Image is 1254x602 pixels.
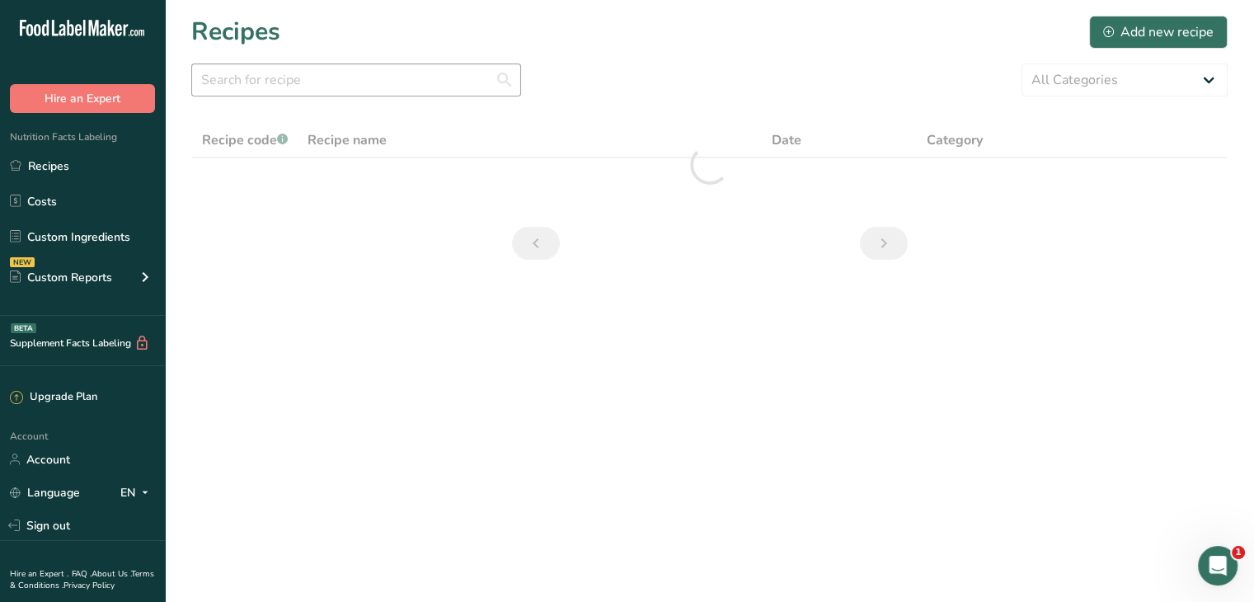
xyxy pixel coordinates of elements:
[1103,22,1214,42] div: Add new recipe
[11,323,36,333] div: BETA
[191,13,280,50] h1: Recipes
[10,478,80,507] a: Language
[92,568,131,580] a: About Us .
[72,568,92,580] a: FAQ .
[10,568,154,591] a: Terms & Conditions .
[10,389,97,406] div: Upgrade Plan
[191,63,521,96] input: Search for recipe
[10,84,155,113] button: Hire an Expert
[63,580,115,591] a: Privacy Policy
[1089,16,1228,49] button: Add new recipe
[10,269,112,286] div: Custom Reports
[1198,546,1238,586] iframe: Intercom live chat
[10,257,35,267] div: NEW
[1232,546,1245,559] span: 1
[512,227,560,260] a: Previous page
[120,482,155,502] div: EN
[860,227,908,260] a: Next page
[10,568,68,580] a: Hire an Expert .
